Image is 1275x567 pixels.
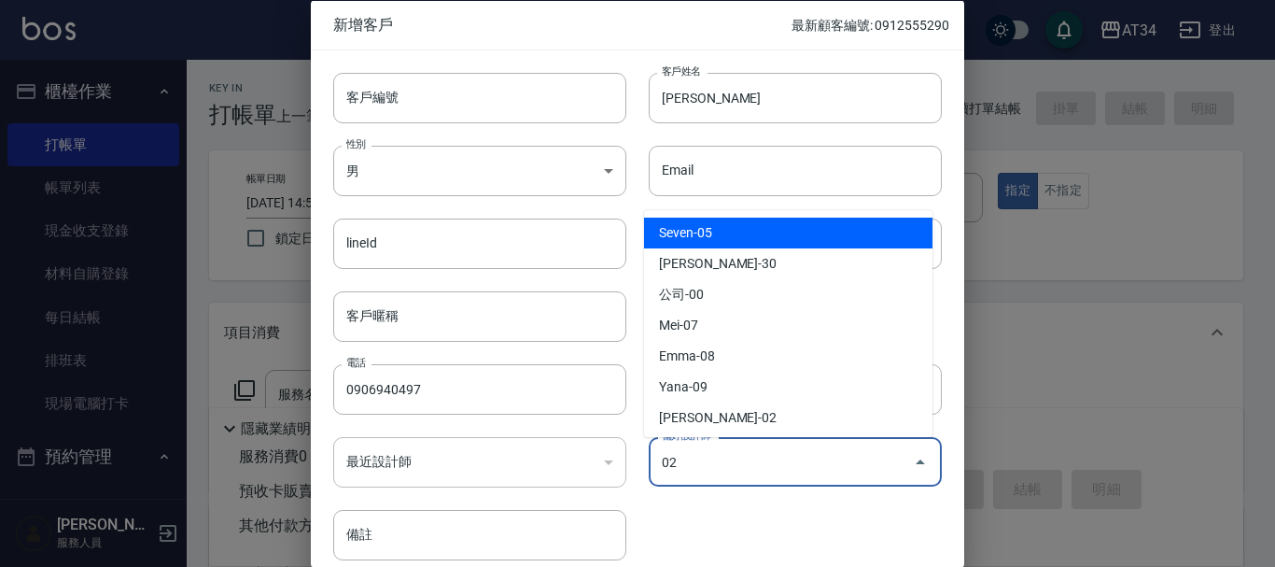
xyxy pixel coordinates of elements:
span: 新增客戶 [333,15,792,34]
p: 最新顧客編號: 0912555290 [792,15,949,35]
li: 公司-00 [644,279,932,310]
label: 性別 [346,136,366,150]
label: 客戶姓名 [662,64,701,78]
li: Seven-05 [644,218,932,248]
li: [PERSON_NAME]-02 [644,403,932,433]
li: [PERSON_NAME]-04 [644,433,932,464]
label: 電話 [346,356,366,370]
li: Emma-08 [644,341,932,372]
div: 男 [333,145,626,195]
li: [PERSON_NAME]-30 [644,248,932,279]
li: Yana-09 [644,372,932,403]
button: Close [905,447,935,476]
li: Mei-07 [644,310,932,341]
